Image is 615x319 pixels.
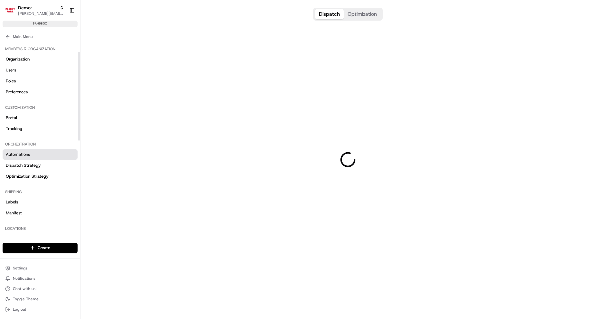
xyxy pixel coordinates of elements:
[13,296,39,302] span: Toggle Theme
[3,223,78,234] div: Locations
[3,187,78,197] div: Shipping
[5,5,15,15] img: Demo: Benny
[3,197,78,207] a: Labels
[3,274,78,283] button: Notifications
[3,305,78,314] button: Log out
[18,5,57,11] button: Demo: [PERSON_NAME]
[3,76,78,86] a: Roles
[38,245,50,251] span: Create
[344,9,381,19] button: Optimization
[3,87,78,97] a: Preferences
[3,264,78,273] button: Settings
[6,126,22,132] span: Tracking
[13,286,36,291] span: Chat with us!
[3,295,78,304] button: Toggle Theme
[3,44,78,54] div: Members & Organization
[6,67,16,73] span: Users
[3,284,78,293] button: Chat with us!
[3,160,78,171] a: Dispatch Strategy
[3,171,78,182] a: Optimization Strategy
[3,243,78,253] button: Create
[13,266,27,271] span: Settings
[6,89,28,95] span: Preferences
[6,163,41,168] span: Dispatch Strategy
[3,21,78,27] div: sandbox
[3,32,78,41] button: Main Menu
[6,115,17,121] span: Portal
[3,102,78,113] div: Customization
[3,3,67,18] button: Demo: BennyDemo: [PERSON_NAME][PERSON_NAME][EMAIL_ADDRESS][DOMAIN_NAME]
[3,149,78,160] a: Automations
[6,199,18,205] span: Labels
[13,34,33,39] span: Main Menu
[6,56,30,62] span: Organization
[3,65,78,75] a: Users
[13,276,35,281] span: Notifications
[3,113,78,123] a: Portal
[3,208,78,218] a: Manifest
[13,307,26,312] span: Log out
[315,9,344,19] button: Dispatch
[6,174,49,179] span: Optimization Strategy
[6,152,30,157] span: Automations
[6,210,22,216] span: Manifest
[6,78,16,84] span: Roles
[3,139,78,149] div: Orchestration
[18,11,64,16] button: [PERSON_NAME][EMAIL_ADDRESS][DOMAIN_NAME]
[3,54,78,64] a: Organization
[3,124,78,134] a: Tracking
